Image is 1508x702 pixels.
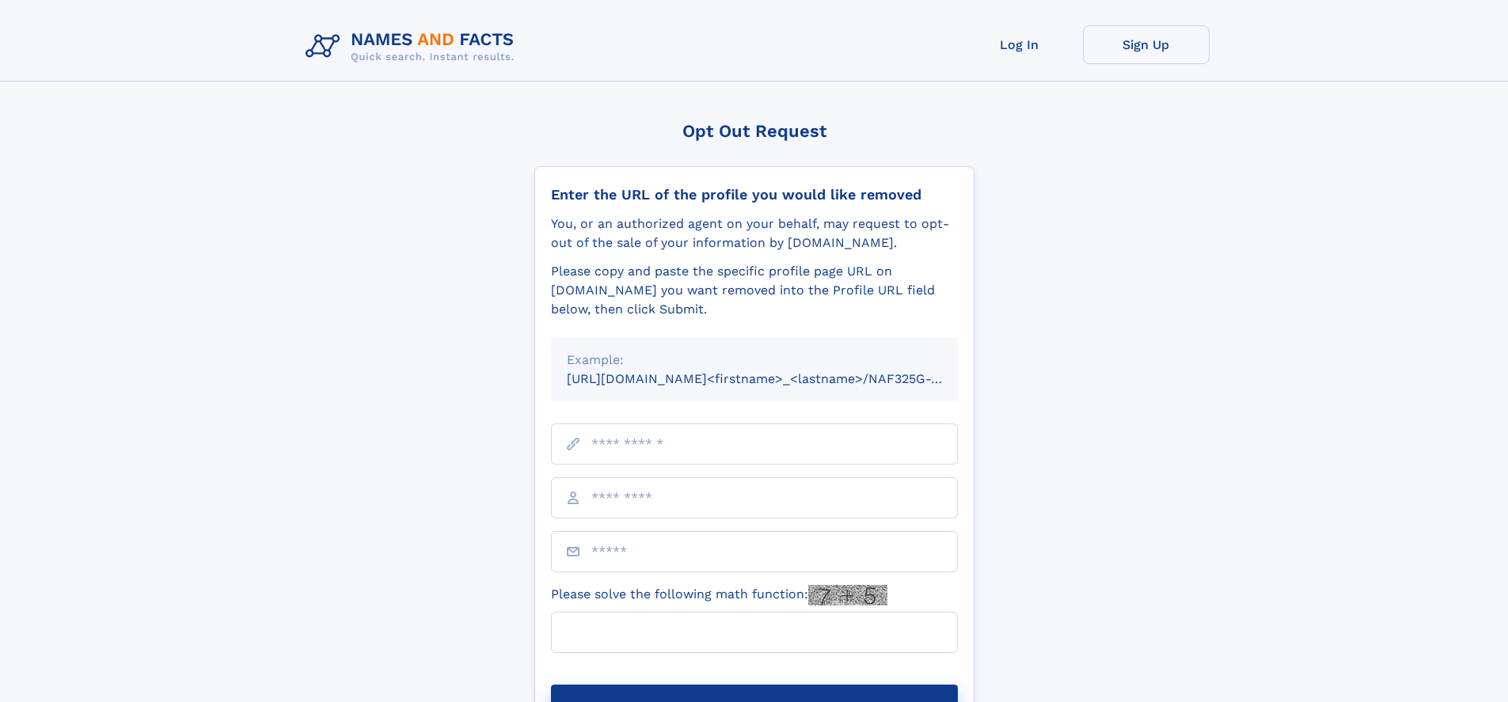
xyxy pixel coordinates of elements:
[534,121,974,141] div: Opt Out Request
[551,214,958,252] div: You, or an authorized agent on your behalf, may request to opt-out of the sale of your informatio...
[299,25,527,68] img: Logo Names and Facts
[551,262,958,319] div: Please copy and paste the specific profile page URL on [DOMAIN_NAME] you want removed into the Pr...
[956,25,1083,64] a: Log In
[551,186,958,203] div: Enter the URL of the profile you would like removed
[567,371,988,386] small: [URL][DOMAIN_NAME]<firstname>_<lastname>/NAF325G-xxxxxxxx
[551,585,887,605] label: Please solve the following math function:
[1083,25,1210,64] a: Sign Up
[567,351,942,370] div: Example:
